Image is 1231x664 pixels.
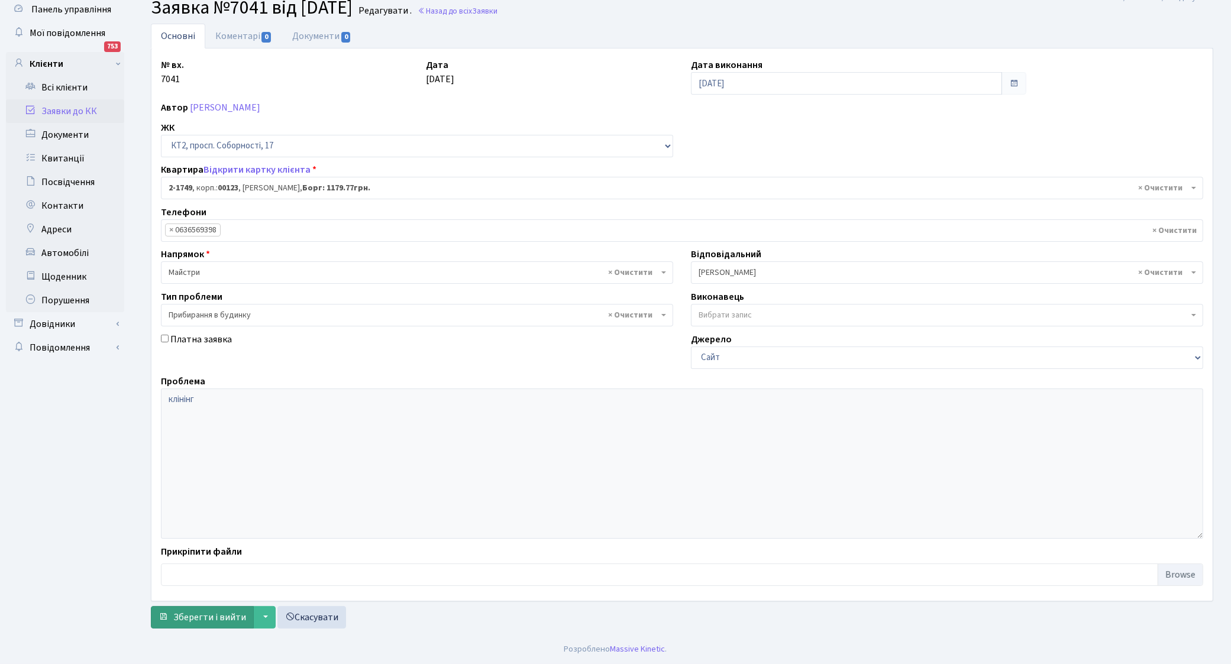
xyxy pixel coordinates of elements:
a: Основні [151,24,205,48]
a: Повідомлення [6,336,124,359]
label: Автор [161,101,188,115]
label: Дата виконання [691,58,762,72]
a: Клієнти [6,52,124,76]
label: Відповідальний [691,247,761,261]
a: Посвідчення [6,170,124,194]
span: Видалити всі елементи [1138,182,1182,194]
span: Панель управління [31,3,111,16]
label: Платна заявка [170,332,232,346]
span: 0 [341,32,351,43]
a: Massive Kinetic [610,643,665,655]
span: Заявки [472,5,497,17]
span: <b>2-1749</b>, корп.: <b>00123</b>, Козиренко Анастасія Сергіївна, <b>Борг: 1179.77грн.</b> [161,177,1203,199]
span: Навроцька Ю.В. [691,261,1203,284]
span: Мої повідомлення [30,27,105,40]
a: Автомобілі [6,241,124,265]
a: Адреси [6,218,124,241]
label: Прикріпити файли [161,545,242,559]
b: 2-1749 [169,182,192,194]
a: Назад до всіхЗаявки [418,5,497,17]
span: <b>2-1749</b>, корп.: <b>00123</b>, Козиренко Анастасія Сергіївна, <b>Борг: 1179.77грн.</b> [169,182,1188,194]
span: Майстри [161,261,673,284]
span: Видалити всі елементи [1138,267,1182,278]
span: 0 [261,32,271,43]
a: Документи [6,123,124,147]
span: Майстри [169,267,658,278]
a: Скасувати [277,606,346,629]
a: Відкрити картку клієнта [203,163,311,176]
a: Коментарі [205,24,282,48]
a: Документи [282,24,361,48]
label: Виконавець [691,290,744,304]
label: Квартира [161,163,316,177]
button: Зберегти і вийти [151,606,254,629]
span: Видалити всі елементи [1152,225,1197,237]
li: 0636569398 [165,224,221,237]
a: Довідники [6,312,124,336]
div: [DATE] [417,58,682,95]
span: Навроцька Ю.В. [699,267,1188,278]
label: Телефони [161,205,206,219]
a: Контакти [6,194,124,218]
a: [PERSON_NAME] [190,101,260,114]
span: Видалити всі елементи [608,309,652,321]
a: Щоденник [6,265,124,289]
span: × [169,224,173,236]
label: Тип проблеми [161,290,222,304]
label: ЖК [161,121,175,135]
span: Прибирання в будинку [161,304,673,326]
b: Борг: 1179.77грн. [302,182,370,194]
textarea: клінінг [161,388,1203,539]
label: Проблема [161,374,205,388]
label: Джерело [691,332,732,346]
span: Видалити всі елементи [608,267,652,278]
label: Напрямок [161,247,210,261]
span: Зберегти і вийти [173,611,246,624]
span: Прибирання в будинку [169,309,658,321]
b: 00123 [218,182,238,194]
div: 753 [104,41,121,52]
a: Всі клієнти [6,76,124,99]
small: Редагувати . [356,5,412,17]
a: Квитанції [6,147,124,170]
span: Вибрати запис [699,309,752,321]
label: № вх. [161,58,184,72]
a: Мої повідомлення753 [6,21,124,45]
label: Дата [426,58,448,72]
a: Порушення [6,289,124,312]
div: 7041 [152,58,417,95]
div: Розроблено . [564,643,667,656]
a: Заявки до КК [6,99,124,123]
